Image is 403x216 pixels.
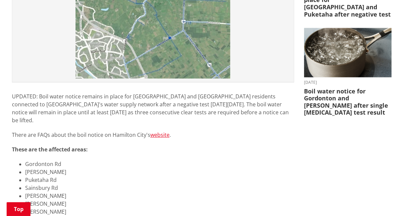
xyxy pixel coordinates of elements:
[304,28,391,116] a: boil water notice gordonton puketaha [DATE] Boil water notice for Gordonton and [PERSON_NAME] aft...
[25,208,294,216] li: [PERSON_NAME]
[25,176,294,184] li: Puketaha Rd
[7,202,30,216] a: Top
[25,184,294,192] li: Sainsbury Rd
[25,200,294,208] li: [PERSON_NAME]
[304,28,391,77] img: boil water notice
[25,192,294,200] li: [PERSON_NAME]
[304,81,391,84] time: [DATE]
[304,88,391,116] h3: Boil water notice for Gordonton and [PERSON_NAME] after single [MEDICAL_DATA] test result
[25,160,294,168] li: Gordonton Rd
[12,131,294,139] p: There are FAQs about the boil notice on Hamilton City's .
[150,131,170,138] a: website
[12,146,88,153] strong: These are the affected areas:
[12,92,294,124] p: UPDATED: Boil water notice remains in place for [GEOGRAPHIC_DATA] and [GEOGRAPHIC_DATA] residents...
[25,168,294,176] li: [PERSON_NAME]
